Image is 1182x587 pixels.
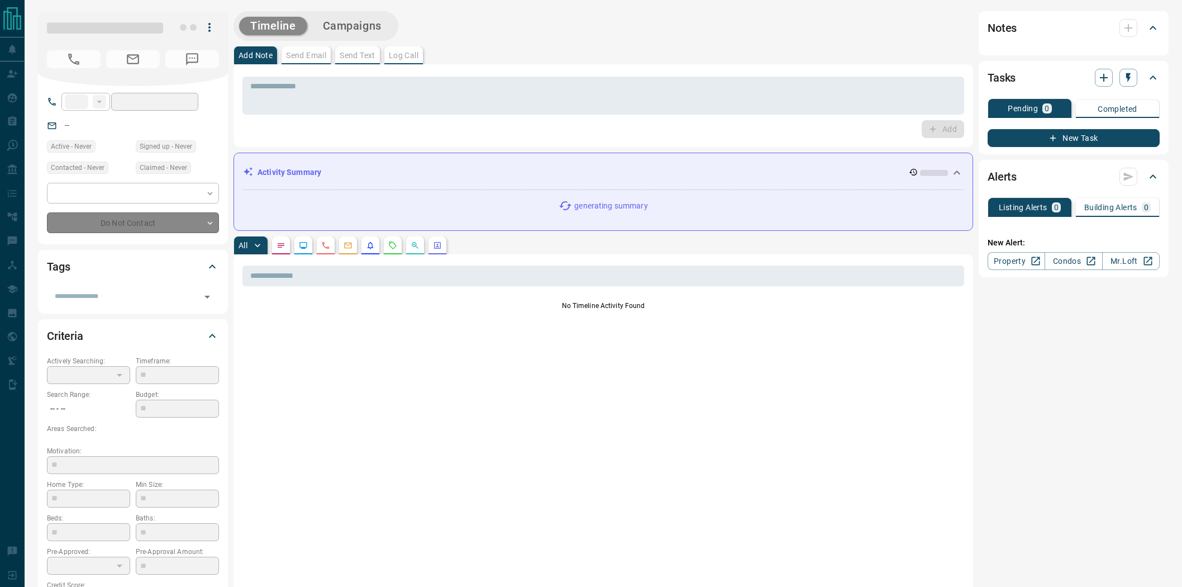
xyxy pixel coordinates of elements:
[1045,252,1102,270] a: Condos
[988,252,1045,270] a: Property
[239,51,273,59] p: Add Note
[136,390,219,400] p: Budget:
[388,241,397,250] svg: Requests
[47,480,130,490] p: Home Type:
[277,241,285,250] svg: Notes
[988,64,1160,91] div: Tasks
[999,203,1047,211] p: Listing Alerts
[47,547,130,557] p: Pre-Approved:
[988,168,1017,186] h2: Alerts
[988,129,1160,147] button: New Task
[140,141,192,152] span: Signed up - Never
[47,323,219,349] div: Criteria
[366,241,375,250] svg: Listing Alerts
[242,301,964,311] p: No Timeline Activity Found
[136,480,219,490] p: Min Size:
[411,241,420,250] svg: Opportunities
[51,141,92,152] span: Active - Never
[239,17,307,35] button: Timeline
[47,390,130,400] p: Search Range:
[243,162,964,183] div: Activity Summary
[1144,203,1148,211] p: 0
[165,50,219,68] span: No Number
[312,17,393,35] button: Campaigns
[199,289,215,305] button: Open
[574,200,647,212] p: generating summary
[136,513,219,523] p: Baths:
[1084,203,1137,211] p: Building Alerts
[988,69,1016,87] h2: Tasks
[988,19,1017,37] h2: Notes
[988,237,1160,249] p: New Alert:
[1054,203,1059,211] p: 0
[988,15,1160,41] div: Notes
[140,162,187,173] span: Claimed - Never
[1098,105,1137,113] p: Completed
[106,50,160,68] span: No Email
[47,50,101,68] span: No Number
[65,121,69,130] a: --
[1045,105,1049,112] p: 0
[136,356,219,366] p: Timeframe:
[1102,252,1160,270] a: Mr.Loft
[47,253,219,280] div: Tags
[258,167,321,178] p: Activity Summary
[239,242,247,249] p: All
[344,241,352,250] svg: Emails
[51,162,104,173] span: Contacted - Never
[433,241,442,250] svg: Agent Actions
[47,400,130,418] p: -- - --
[47,212,219,233] div: Do Not Contact
[47,424,219,434] p: Areas Searched:
[299,241,308,250] svg: Lead Browsing Activity
[47,258,70,276] h2: Tags
[321,241,330,250] svg: Calls
[136,547,219,557] p: Pre-Approval Amount:
[988,163,1160,190] div: Alerts
[47,446,219,456] p: Motivation:
[47,356,130,366] p: Actively Searching:
[47,513,130,523] p: Beds:
[1008,105,1038,112] p: Pending
[47,327,83,345] h2: Criteria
